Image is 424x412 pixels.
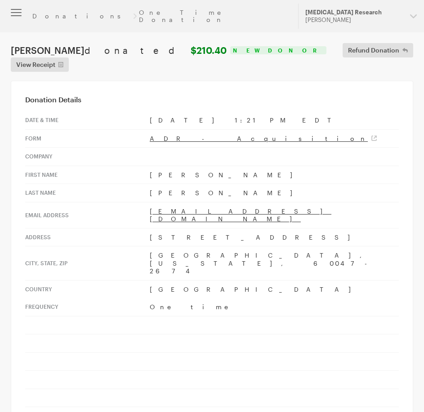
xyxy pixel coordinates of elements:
[150,246,399,281] td: [GEOGRAPHIC_DATA], [US_STATE], 60047-2674
[25,111,150,129] th: Date & time
[230,46,326,54] div: New Donor
[25,280,150,298] th: Country
[305,9,403,16] div: [MEDICAL_DATA] Research
[298,4,424,29] button: [MEDICAL_DATA] Research [PERSON_NAME]
[25,228,150,246] th: Address
[25,166,150,184] th: First Name
[32,13,130,20] a: Donations
[150,228,399,246] td: [STREET_ADDRESS]
[191,45,227,56] strong: $210.40
[25,129,150,148] th: Form
[25,95,399,104] h3: Donation Details
[343,43,413,57] button: Refund Donation
[150,166,399,184] td: [PERSON_NAME]
[25,246,150,281] th: City, state, zip
[11,45,227,56] h1: [PERSON_NAME]
[150,207,331,223] a: [EMAIL_ADDRESS][DOMAIN_NAME]
[348,45,399,56] span: Refund Donation
[85,45,188,56] span: donated
[150,135,377,142] a: ADR - Acquisition
[25,184,150,202] th: Last Name
[25,298,150,316] th: Frequency
[25,202,150,228] th: Email address
[16,59,55,70] span: View Receipt
[150,298,399,316] td: One time
[11,57,69,72] a: View Receipt
[150,184,399,202] td: [PERSON_NAME]
[150,111,399,129] td: [DATE] 1:21 PM EDT
[150,280,399,298] td: [GEOGRAPHIC_DATA]
[305,16,403,24] div: [PERSON_NAME]
[25,148,150,166] th: Company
